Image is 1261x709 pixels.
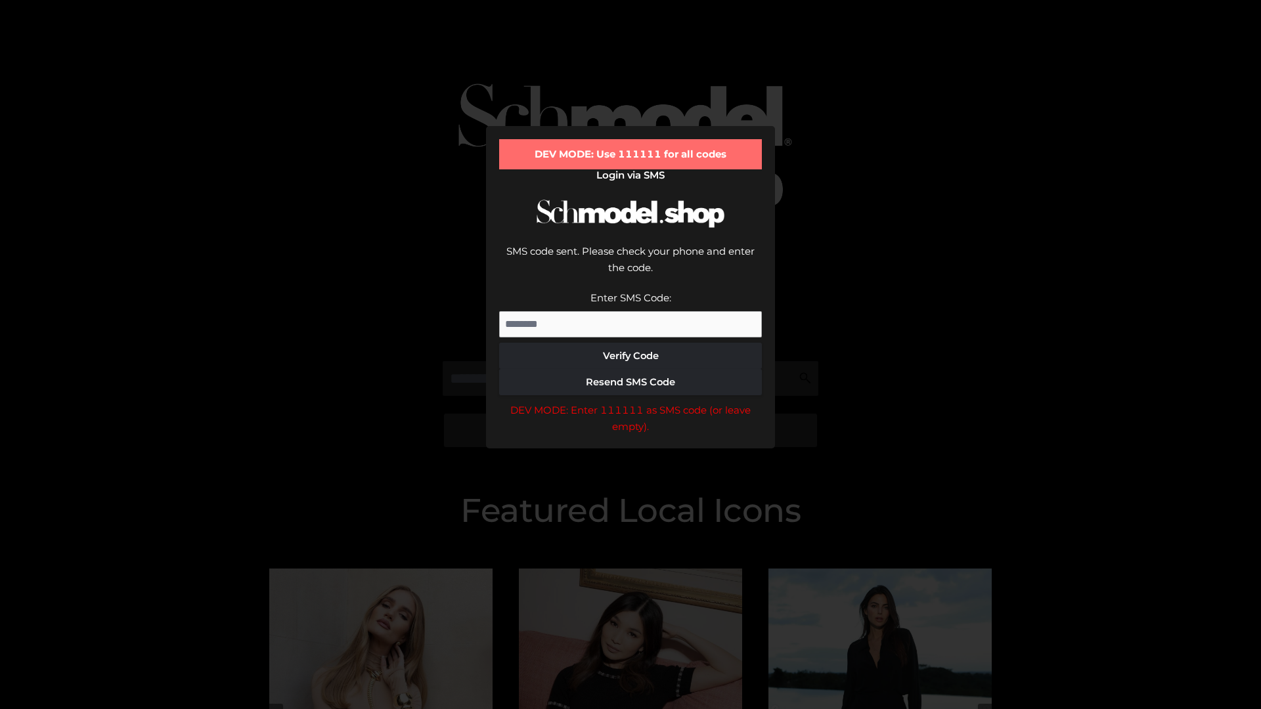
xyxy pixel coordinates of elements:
[532,188,729,240] img: Schmodel Logo
[499,402,762,435] div: DEV MODE: Enter 111111 as SMS code (or leave empty).
[499,243,762,290] div: SMS code sent. Please check your phone and enter the code.
[499,139,762,169] div: DEV MODE: Use 111111 for all codes
[499,369,762,395] button: Resend SMS Code
[499,169,762,181] h2: Login via SMS
[590,291,671,304] label: Enter SMS Code:
[499,343,762,369] button: Verify Code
